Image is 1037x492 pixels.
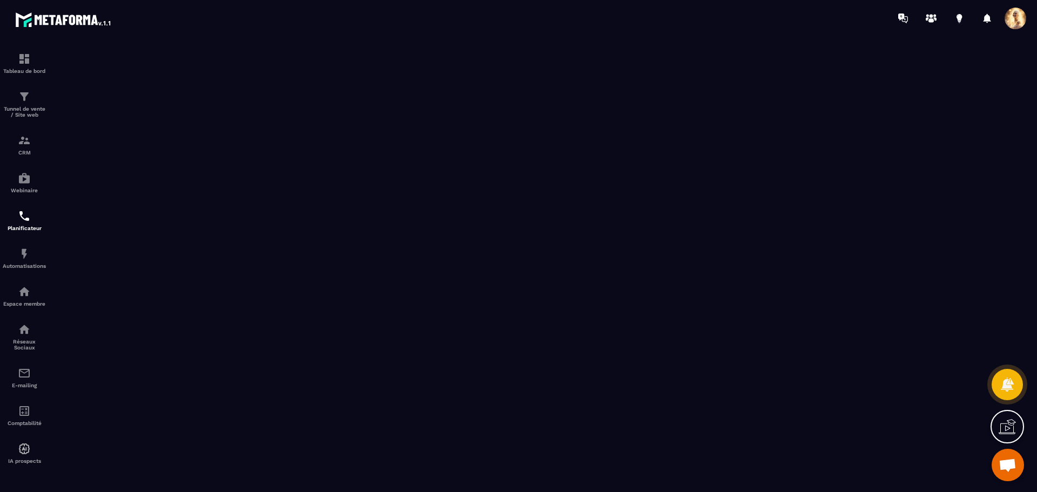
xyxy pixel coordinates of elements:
[18,52,31,65] img: formation
[3,263,46,269] p: Automatisations
[18,442,31,455] img: automations
[3,106,46,118] p: Tunnel de vente / Site web
[3,239,46,277] a: automationsautomationsAutomatisations
[3,339,46,351] p: Réseaux Sociaux
[3,164,46,201] a: automationsautomationsWebinaire
[3,150,46,156] p: CRM
[3,201,46,239] a: schedulerschedulerPlanificateur
[18,405,31,417] img: accountant
[3,359,46,396] a: emailemailE-mailing
[18,247,31,260] img: automations
[18,172,31,185] img: automations
[18,367,31,380] img: email
[18,323,31,336] img: social-network
[18,90,31,103] img: formation
[18,210,31,223] img: scheduler
[3,68,46,74] p: Tableau de bord
[3,126,46,164] a: formationformationCRM
[3,315,46,359] a: social-networksocial-networkRéseaux Sociaux
[992,449,1024,481] a: Ouvrir le chat
[3,44,46,82] a: formationformationTableau de bord
[18,134,31,147] img: formation
[3,396,46,434] a: accountantaccountantComptabilité
[3,225,46,231] p: Planificateur
[3,82,46,126] a: formationformationTunnel de vente / Site web
[15,10,112,29] img: logo
[3,458,46,464] p: IA prospects
[3,277,46,315] a: automationsautomationsEspace membre
[3,187,46,193] p: Webinaire
[3,382,46,388] p: E-mailing
[3,301,46,307] p: Espace membre
[3,420,46,426] p: Comptabilité
[18,285,31,298] img: automations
